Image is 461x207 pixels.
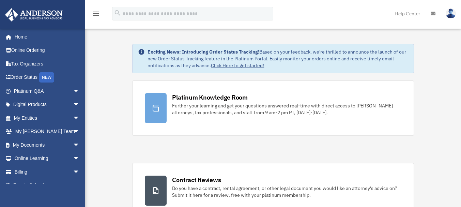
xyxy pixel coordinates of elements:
[92,10,100,18] i: menu
[5,111,90,125] a: My Entitiesarrow_drop_down
[5,98,90,112] a: Digital Productsarrow_drop_down
[172,102,401,116] div: Further your learning and get your questions answered real-time with direct access to [PERSON_NAM...
[73,111,87,125] span: arrow_drop_down
[39,72,54,83] div: NEW
[446,9,456,18] img: User Pic
[5,152,90,165] a: Online Learningarrow_drop_down
[132,80,414,136] a: Platinum Knowledge Room Further your learning and get your questions answered real-time with dire...
[211,62,264,69] a: Click Here to get started!
[92,12,100,18] a: menu
[73,165,87,179] span: arrow_drop_down
[73,125,87,139] span: arrow_drop_down
[172,185,401,198] div: Do you have a contract, rental agreement, or other legal document you would like an attorney's ad...
[5,57,90,71] a: Tax Organizers
[5,71,90,85] a: Order StatusNEW
[172,93,248,102] div: Platinum Knowledge Room
[148,48,408,69] div: Based on your feedback, we're thrilled to announce the launch of our new Order Status Tracking fe...
[73,138,87,152] span: arrow_drop_down
[73,84,87,98] span: arrow_drop_down
[5,44,90,57] a: Online Ordering
[148,49,259,55] strong: Exciting News: Introducing Order Status Tracking!
[172,176,221,184] div: Contract Reviews
[3,8,65,21] img: Anderson Advisors Platinum Portal
[73,152,87,166] span: arrow_drop_down
[73,98,87,112] span: arrow_drop_down
[5,125,90,138] a: My [PERSON_NAME] Teamarrow_drop_down
[5,84,90,98] a: Platinum Q&Aarrow_drop_down
[5,165,90,179] a: Billingarrow_drop_down
[5,30,87,44] a: Home
[5,179,90,192] a: Events Calendar
[5,138,90,152] a: My Documentsarrow_drop_down
[114,9,121,17] i: search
